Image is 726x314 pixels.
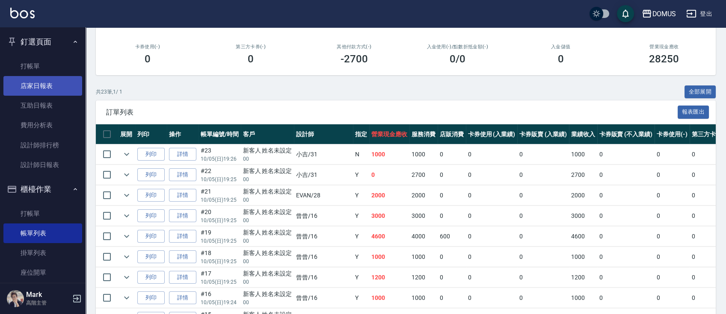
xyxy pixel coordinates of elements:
h3: 0 /0 [450,53,465,65]
th: 營業現金應收 [369,124,409,144]
th: 列印 [135,124,167,144]
h2: 第三方卡券(-) [210,44,293,50]
a: 詳情 [169,250,196,264]
td: 0 [597,226,655,247]
td: 1200 [409,267,438,288]
td: 1000 [569,288,597,308]
a: 座位開單 [3,263,82,282]
td: 0 [466,226,518,247]
td: 0 [597,144,655,164]
td: 2700 [409,165,438,185]
p: 10/05 (日) 19:26 [201,155,239,163]
p: 10/05 (日) 19:25 [201,196,239,204]
td: 1200 [369,267,409,288]
div: 新客人 姓名未設定 [243,208,292,217]
div: 新客人 姓名未設定 [243,146,292,155]
td: 1000 [569,247,597,267]
td: 4000 [409,226,438,247]
a: 詳情 [169,291,196,305]
div: 新客人 姓名未設定 [243,187,292,196]
td: 0 [438,185,466,205]
button: 報表匯出 [678,106,709,119]
td: 小吉 /31 [294,165,353,185]
td: 小吉 /31 [294,144,353,164]
td: 1000 [369,144,409,164]
td: 1200 [569,267,597,288]
a: 打帳單 [3,204,82,223]
p: 00 [243,196,292,204]
td: 0 [438,165,466,185]
button: expand row [120,271,133,284]
td: 2000 [409,185,438,205]
button: save [617,5,634,22]
td: 0 [466,144,518,164]
td: 0 [597,288,655,308]
div: DOMUS [652,9,676,19]
td: Y [353,288,369,308]
p: 10/05 (日) 19:24 [201,299,239,306]
h3: 0 [248,53,254,65]
td: 0 [438,288,466,308]
td: 2000 [369,185,409,205]
td: 0 [517,247,569,267]
td: #16 [199,288,241,308]
th: 客戶 [241,124,294,144]
p: 10/05 (日) 19:25 [201,176,239,183]
td: 0 [655,226,690,247]
th: 服務消費 [409,124,438,144]
div: 新客人 姓名未設定 [243,167,292,176]
td: Y [353,165,369,185]
td: 1000 [409,144,438,164]
td: 600 [438,226,466,247]
button: expand row [120,250,133,263]
button: DOMUS [638,5,679,23]
td: 0 [466,165,518,185]
td: 1000 [369,247,409,267]
p: 10/05 (日) 19:25 [201,258,239,265]
button: 列印 [137,209,165,223]
button: 列印 [137,250,165,264]
td: 0 [655,267,690,288]
div: 新客人 姓名未設定 [243,269,292,278]
a: 詳情 [169,148,196,161]
td: #23 [199,144,241,164]
td: Y [353,226,369,247]
p: 00 [243,217,292,224]
td: 0 [517,185,569,205]
td: 0 [438,144,466,164]
td: 0 [466,267,518,288]
p: 00 [243,237,292,245]
a: 詳情 [169,271,196,284]
td: 0 [597,165,655,185]
button: expand row [120,168,133,181]
div: 新客人 姓名未設定 [243,290,292,299]
td: 1000 [409,288,438,308]
th: 指定 [353,124,369,144]
h2: 營業現金應收 [623,44,706,50]
th: 設計師 [294,124,353,144]
td: 0 [597,267,655,288]
td: 曾曾 /16 [294,267,353,288]
td: #20 [199,206,241,226]
td: EVAN /28 [294,185,353,205]
th: 卡券販賣 (不入業績) [597,124,655,144]
td: N [353,144,369,164]
td: 曾曾 /16 [294,247,353,267]
th: 帳單編號/時間 [199,124,241,144]
button: 櫃檯作業 [3,178,82,200]
button: 列印 [137,189,165,202]
td: Y [353,185,369,205]
td: 3000 [409,206,438,226]
img: Logo [10,8,35,18]
td: #22 [199,165,241,185]
h3: 28250 [649,53,679,65]
button: expand row [120,230,133,243]
td: 0 [655,144,690,164]
td: 0 [655,288,690,308]
td: 1000 [369,288,409,308]
div: 新客人 姓名未設定 [243,249,292,258]
h3: 0 [145,53,151,65]
th: 店販消費 [438,124,466,144]
td: 0 [517,267,569,288]
td: #17 [199,267,241,288]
